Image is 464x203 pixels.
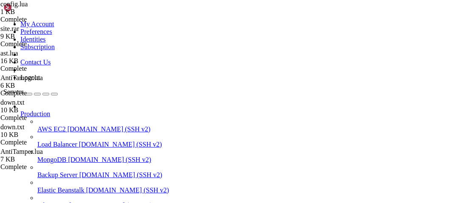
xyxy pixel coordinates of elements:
div: Complete [0,139,85,146]
div: 6 KB [0,82,85,89]
div: Complete [0,114,85,122]
span: AntiTamper.lua [0,148,43,155]
div: Complete [0,163,85,171]
span: AntiTamper.lua [0,74,85,89]
div: Complete [0,89,85,97]
div: 16 KB [0,57,85,65]
div: 7 KB [0,156,85,163]
div: Complete [0,40,85,48]
span: down.txt [0,99,24,106]
span: down.txt [0,99,85,114]
div: Complete [0,16,85,23]
span: down.txt [0,123,24,131]
div: 10 KB [0,131,85,139]
span: config.lua [0,0,85,16]
span: site.rar [0,25,19,32]
div: 1 KB [0,8,85,16]
span: ast.lua [0,50,85,65]
span: down.txt [0,123,85,139]
span: site.rar [0,25,85,40]
span: config.lua [0,0,28,8]
span: ast.lua [0,50,18,57]
div: Complete [0,65,85,72]
div: 10 KB [0,106,85,114]
span: AntiTamper.lua [0,74,43,81]
span: AntiTamper.lua [0,148,85,163]
div: 9 KB [0,33,85,40]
